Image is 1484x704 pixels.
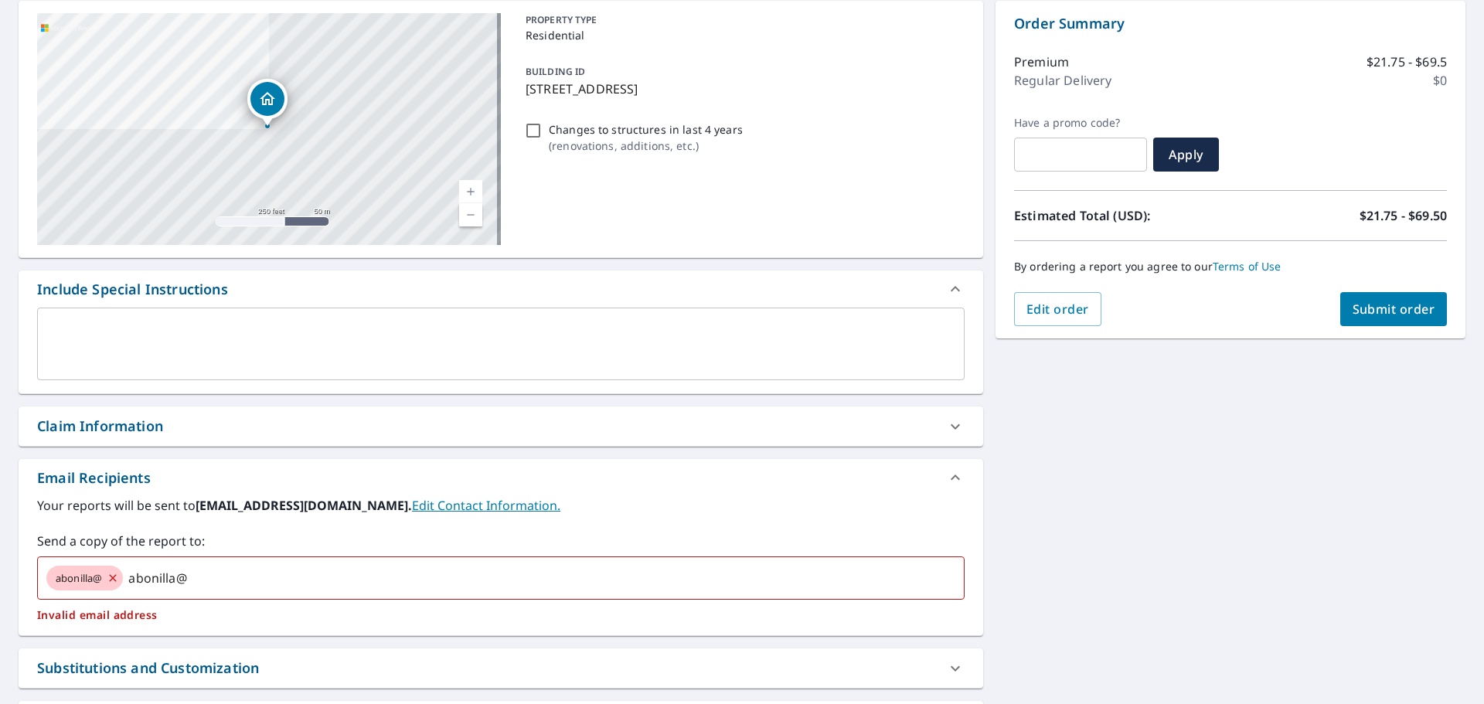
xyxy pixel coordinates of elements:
button: Apply [1153,138,1219,172]
div: Claim Information [19,406,983,446]
div: Substitutions and Customization [19,648,983,688]
p: ( renovations, additions, etc. ) [549,138,743,154]
div: Include Special Instructions [37,279,228,300]
span: Apply [1166,146,1207,163]
span: Edit order [1026,301,1089,318]
label: Send a copy of the report to: [37,532,965,550]
p: Residential [526,27,958,43]
label: Your reports will be sent to [37,496,965,515]
p: $21.75 - $69.50 [1360,206,1447,225]
button: Edit order [1014,292,1101,326]
label: Have a promo code? [1014,116,1147,130]
b: [EMAIL_ADDRESS][DOMAIN_NAME]. [196,497,412,514]
a: Current Level 17, Zoom In [459,180,482,203]
p: By ordering a report you agree to our [1014,260,1447,274]
div: Claim Information [37,416,163,437]
p: PROPERTY TYPE [526,13,958,27]
a: EditContactInfo [412,497,560,514]
a: Current Level 17, Zoom Out [459,203,482,226]
p: $0 [1433,71,1447,90]
div: abonilla@ [46,566,123,590]
p: Changes to structures in last 4 years [549,121,743,138]
div: Dropped pin, building 1, Residential property, 288 Belmont Rd Rochester, NY 14612 [247,79,288,127]
p: Premium [1014,53,1069,71]
div: Email Recipients [19,459,983,496]
p: [STREET_ADDRESS] [526,80,958,98]
span: Submit order [1353,301,1435,318]
p: BUILDING ID [526,65,585,78]
p: Order Summary [1014,13,1447,34]
p: $21.75 - $69.5 [1367,53,1447,71]
a: Terms of Use [1213,259,1281,274]
div: Email Recipients [37,468,151,488]
div: Substitutions and Customization [37,658,259,678]
div: Include Special Instructions [19,270,983,308]
p: Estimated Total (USD): [1014,206,1230,225]
button: Submit order [1340,292,1448,326]
p: Invalid email address [37,608,965,622]
span: abonilla@ [46,571,111,586]
p: Regular Delivery [1014,71,1111,90]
